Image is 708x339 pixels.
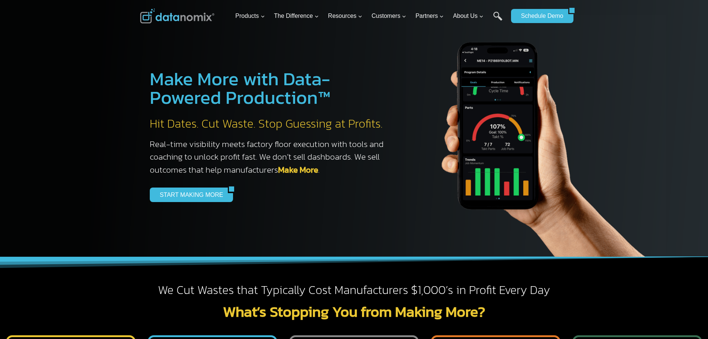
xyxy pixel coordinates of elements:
span: The Difference [274,11,319,21]
h2: Hit Dates. Cut Waste. Stop Guessing at Profits. [150,116,391,132]
span: Customers [372,11,406,21]
span: Products [235,11,265,21]
a: Schedule Demo [511,9,568,23]
img: Datanomix [140,9,214,23]
span: Partners [416,11,444,21]
span: Resources [328,11,362,21]
h2: We Cut Wastes that Typically Cost Manufacturers $1,000’s in Profit Every Day [140,282,568,298]
nav: Primary Navigation [232,4,507,28]
a: START MAKING MORE [150,188,228,202]
span: About Us [453,11,484,21]
h1: Make More with Data-Powered Production™ [150,70,391,107]
img: The Datanoix Mobile App available on Android and iOS Devices [406,15,666,257]
a: Make More [278,163,318,176]
h3: Real-time visibility meets factory floor execution with tools and coaching to unlock profit fast.... [150,138,391,176]
a: Search [493,12,502,28]
h2: What’s Stopping You from Making More? [140,304,568,319]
